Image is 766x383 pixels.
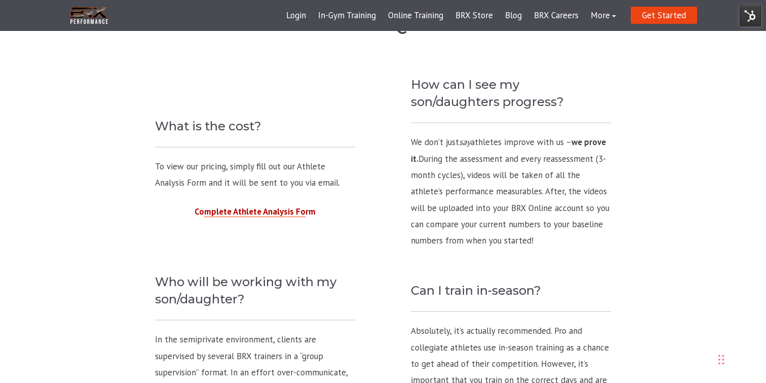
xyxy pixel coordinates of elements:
[631,7,697,24] a: Get Started
[69,5,109,26] img: BRX Transparent Logo-2
[411,134,611,249] p: We don’t just athletes improve with us – During the assessment and every reassessment (3-month cy...
[411,136,606,164] strong: we prove it.
[312,4,382,28] a: In-Gym Training
[449,4,499,28] a: BRX Store
[155,273,355,307] h4: Who will be working with my son/daughter?
[617,273,766,383] iframe: Chat Widget
[280,4,622,28] div: Navigation Menu
[718,344,724,375] div: Drag
[411,76,611,110] h4: How can I see my son/daughters progress?
[280,4,312,28] a: Login
[499,4,528,28] a: Blog
[411,282,611,299] h4: Can I train in-season?
[195,206,316,217] a: Complete Athlete Analysis Form
[155,118,355,135] h4: What is the cost?
[528,4,585,28] a: BRX Careers
[155,158,355,191] p: To view our pricing, simply fill out our Athlete Analysis Form and it will be sent to you via email.
[459,136,471,148] i: say
[585,4,622,28] a: More
[740,5,761,26] img: HubSpot Tools Menu Toggle
[382,4,449,28] a: Online Training
[155,10,611,37] h2: FAQ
